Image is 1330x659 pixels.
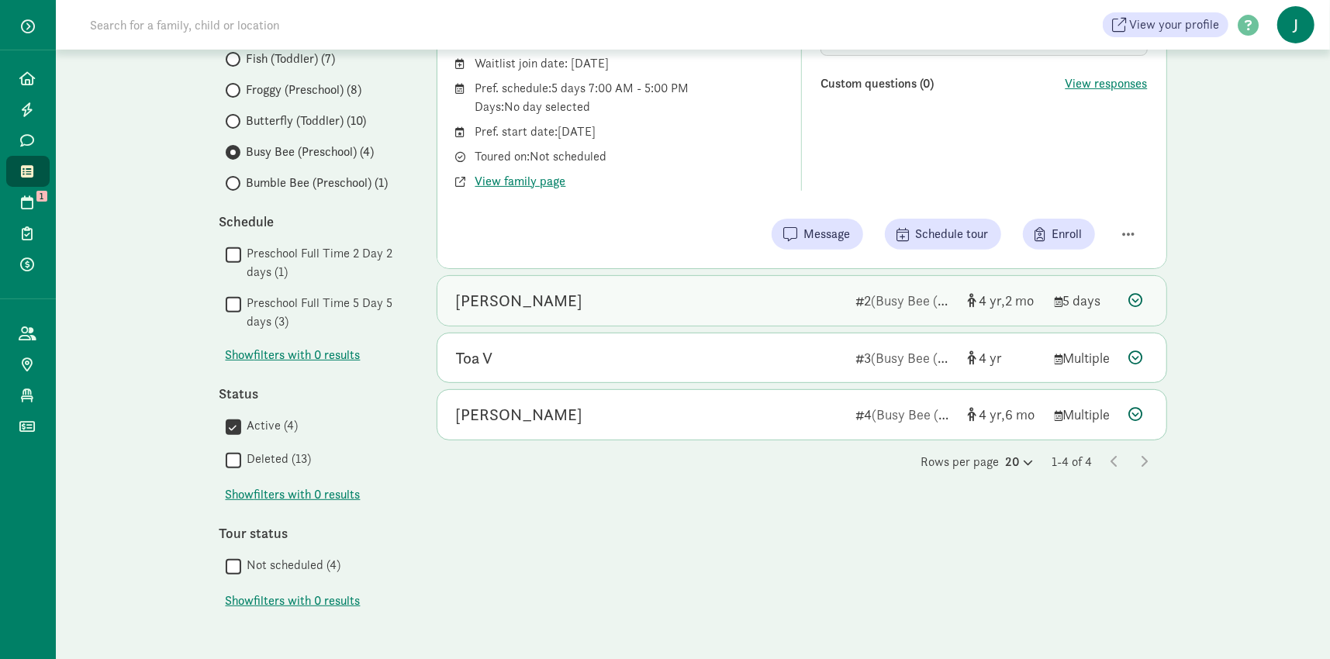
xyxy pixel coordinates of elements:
iframe: Chat Widget [1252,585,1330,659]
div: Pref. schedule: 5 days 7:00 AM - 5:00 PM Days: No day selected [475,79,783,116]
label: Preschool Full Time 2 Day 2 days (1) [241,244,406,281]
div: Rows per page 1-4 of 4 [437,453,1167,471]
span: Froggy (Preschool) (8) [247,81,362,99]
div: [object Object] [968,290,1042,311]
span: Show filters with 0 results [226,592,361,610]
span: (Busy Bee (Preschool)) [872,349,1004,367]
div: 4 [856,404,955,425]
div: Toured on: Not scheduled [475,147,783,166]
span: 4 [979,292,1006,309]
span: Butterfly (Toddler) (10) [247,112,367,130]
span: J [1277,6,1314,43]
div: Louie Rutigliano [456,402,583,427]
a: 1 [6,187,50,218]
span: Bumble Bee (Preschool) (1) [247,174,389,192]
button: Showfilters with 0 results [226,485,361,504]
span: (Busy Bee (Preschool)) [872,292,1004,309]
button: Showfilters with 0 results [226,346,361,364]
div: [object Object] [968,347,1042,368]
label: Preschool Full Time 5 Day 5 days (3) [241,294,406,331]
div: Toa V [456,346,493,371]
div: 3 [856,347,955,368]
span: 6 [1006,405,1035,423]
span: Show filters with 0 results [226,485,361,504]
input: Search for a family, child or location [81,9,516,40]
div: Waitlist join date: [DATE] [475,54,783,73]
span: Schedule tour [916,225,989,243]
div: Pref. start date: [DATE] [475,122,783,141]
span: 4 [979,349,1003,367]
div: Multiple [1055,347,1117,368]
span: View your profile [1129,16,1219,34]
span: 2 [1006,292,1035,309]
button: Message [772,219,863,250]
span: 1 [36,191,47,202]
a: View your profile [1103,12,1228,37]
span: Show filters with 0 results [226,346,361,364]
div: Multiple [1055,404,1117,425]
button: Showfilters with 0 results [226,592,361,610]
div: 5 days [1055,290,1117,311]
label: Deleted (13) [241,450,312,468]
span: (Busy Bee (Preschool)) [872,405,1004,423]
button: Schedule tour [885,219,1001,250]
div: Tour status [219,523,406,543]
span: Busy Bee (Preschool) (4) [247,143,375,161]
span: 4 [979,405,1006,423]
div: 2 [856,290,955,311]
button: Enroll [1023,219,1095,250]
span: Message [804,225,851,243]
div: Custom questions (0) [820,74,1066,93]
div: Alianah Hale [456,288,583,313]
div: [object Object] [968,404,1042,425]
label: Not scheduled (4) [241,556,341,574]
div: 20 [1006,453,1034,471]
label: Active (4) [241,416,299,435]
button: View family page [475,172,566,191]
div: Schedule [219,211,406,232]
div: Status [219,383,406,404]
span: Enroll [1052,225,1083,243]
button: View responses [1066,74,1148,93]
span: Fish (Toddler) (7) [247,50,336,68]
